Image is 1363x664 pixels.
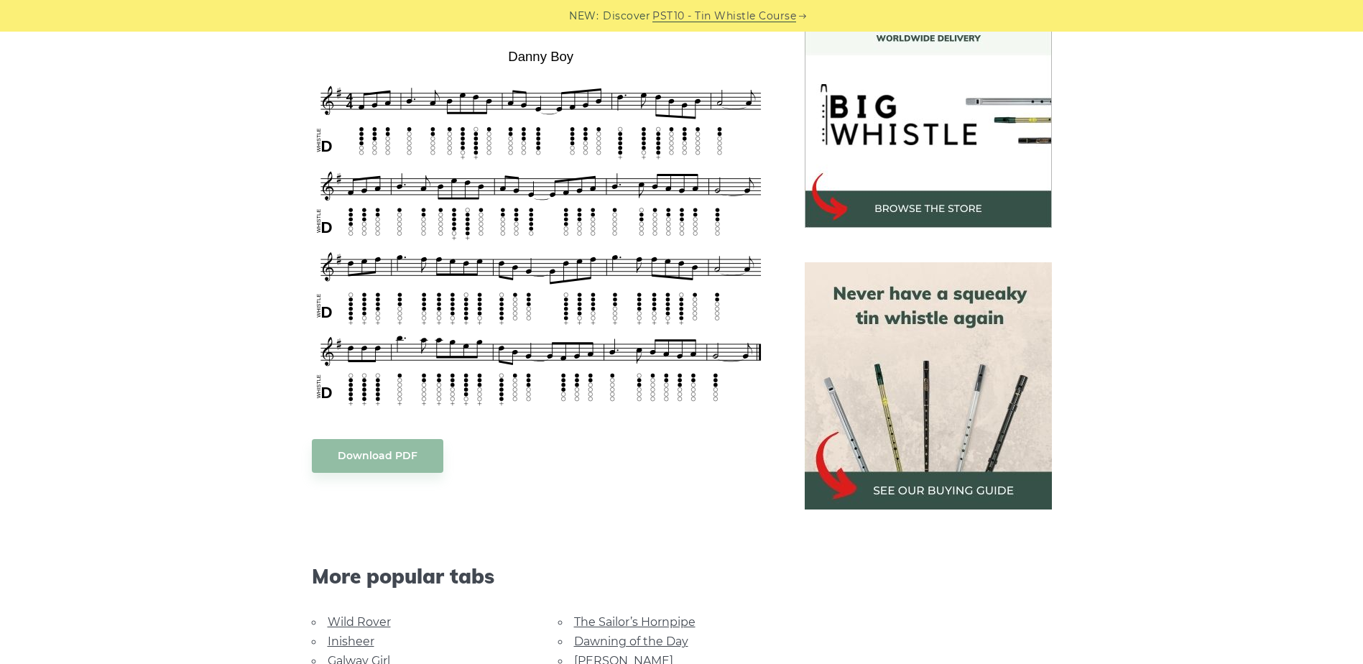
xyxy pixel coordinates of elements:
span: More popular tabs [312,564,770,589]
a: The Sailor’s Hornpipe [574,615,696,629]
a: Download PDF [312,439,443,473]
a: Dawning of the Day [574,635,688,648]
a: Wild Rover [328,615,391,629]
a: PST10 - Tin Whistle Course [652,8,796,24]
span: Discover [603,8,650,24]
span: NEW: [569,8,599,24]
img: tin whistle buying guide [805,262,1052,509]
img: Danny Boy Tin Whistle Tab & Sheet Music [312,44,770,410]
a: Inisheer [328,635,374,648]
